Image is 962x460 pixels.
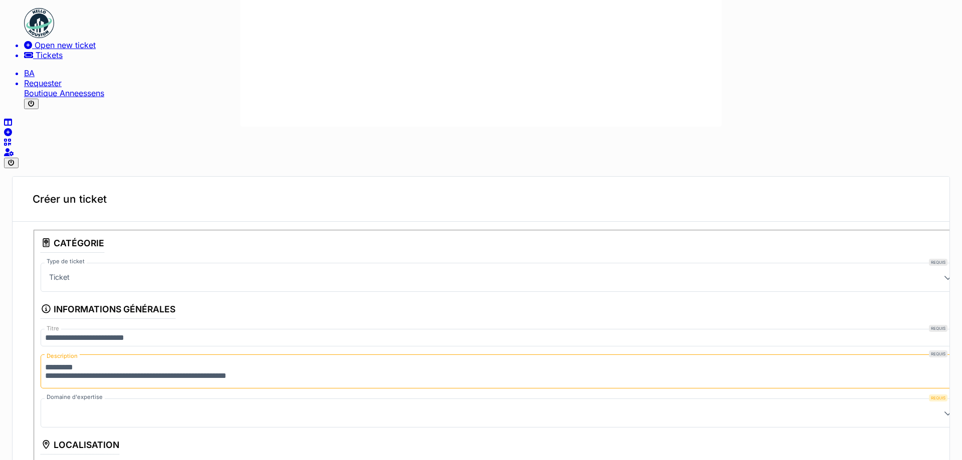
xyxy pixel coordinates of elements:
span: Open new ticket [35,40,96,50]
label: Titre [45,325,61,332]
a: Open new ticket [24,40,958,50]
li: BA [24,68,958,78]
a: BA RequesterBoutique Anneessens [24,68,958,98]
div: Ticket [45,267,74,287]
label: Type de ticket [45,258,87,265]
div: Catégorie [41,236,104,253]
div: Requis [929,259,947,266]
img: Badge_color-CXgf-gQk.svg [24,8,54,38]
span: Tickets [36,50,63,60]
div: Requis [929,325,947,332]
div: Requester [24,78,958,88]
div: Informations générales [41,302,175,319]
label: Domaine d'expertise [45,393,105,400]
div: Localisation [41,437,119,454]
div: Requis [929,394,947,401]
a: Tickets [24,50,958,60]
li: Boutique Anneessens [24,78,958,98]
div: Requis [929,350,947,357]
label: Description [45,350,80,361]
